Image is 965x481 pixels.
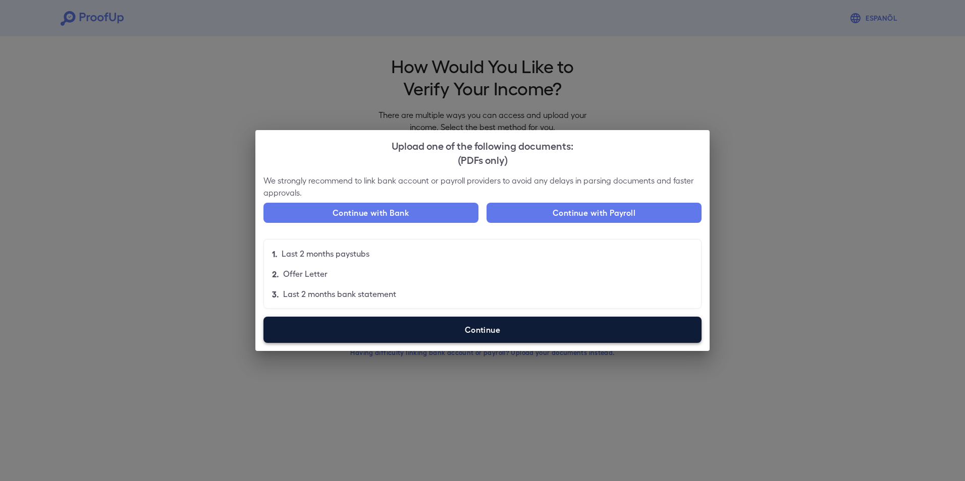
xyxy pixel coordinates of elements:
p: 1. [272,248,278,260]
h2: Upload one of the following documents: [255,130,710,174]
div: (PDFs only) [263,152,702,166]
p: Last 2 months paystubs [282,248,369,260]
button: Continue with Bank [263,203,478,223]
label: Continue [263,317,702,343]
button: Continue with Payroll [487,203,702,223]
p: We strongly recommend to link bank account or payroll providers to avoid any delays in parsing do... [263,174,702,199]
p: Offer Letter [283,268,328,280]
p: 2. [272,268,279,280]
p: 3. [272,288,279,300]
p: Last 2 months bank statement [283,288,396,300]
